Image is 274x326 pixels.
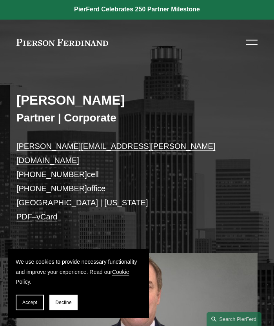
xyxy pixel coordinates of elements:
button: Accept [16,295,44,310]
button: Decline [49,295,78,310]
section: Cookie banner [8,249,149,318]
span: Decline [55,300,72,305]
a: Search this site [207,312,261,326]
h3: Partner | Corporate [16,111,258,125]
a: [PHONE_NUMBER] [16,184,87,193]
a: PDF [16,212,32,221]
span: Accept [22,300,37,305]
h2: [PERSON_NAME] [16,92,258,108]
p: cell office [GEOGRAPHIC_DATA] | [US_STATE] – [16,139,258,224]
a: Cookie Policy [16,269,129,285]
a: [PERSON_NAME][EMAIL_ADDRESS][PERSON_NAME][DOMAIN_NAME] [16,142,216,165]
a: [PHONE_NUMBER] [16,170,87,179]
a: vCard [36,212,57,221]
p: We use cookies to provide necessary functionality and improve your experience. Read our . [16,257,141,287]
